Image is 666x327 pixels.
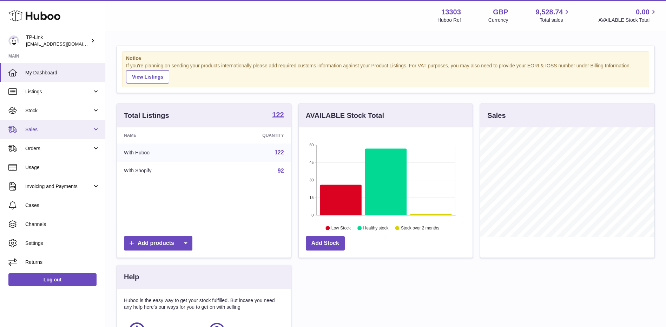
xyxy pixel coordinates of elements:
span: Stock [25,107,92,114]
strong: Notice [126,55,645,62]
div: Huboo Ref [437,17,461,24]
text: 60 [309,143,314,147]
span: Listings [25,88,92,95]
span: Invoicing and Payments [25,183,92,190]
h3: AVAILABLE Stock Total [306,111,384,120]
span: Orders [25,145,92,152]
strong: 13303 [441,7,461,17]
a: View Listings [126,70,169,84]
text: Healthy stock [363,226,389,231]
a: 122 [272,111,284,120]
h3: Total Listings [124,111,169,120]
a: Add products [124,236,192,251]
text: 45 [309,160,314,165]
span: [EMAIL_ADDRESS][DOMAIN_NAME] [26,41,103,47]
span: 9,528.74 [536,7,563,17]
th: Quantity [211,127,291,144]
span: Settings [25,240,100,247]
text: Stock over 2 months [401,226,439,231]
span: Total sales [540,17,571,24]
text: 30 [309,178,314,182]
text: 0 [311,213,314,217]
span: Returns [25,259,100,266]
text: Low Stock [331,226,351,231]
div: TP-Link [26,34,89,47]
a: Add Stock [306,236,345,251]
h3: Sales [487,111,506,120]
span: Channels [25,221,100,228]
span: Usage [25,164,100,171]
h3: Help [124,272,139,282]
div: If you're planning on sending your products internationally please add required customs informati... [126,62,645,84]
span: My Dashboard [25,69,100,76]
span: 0.00 [636,7,649,17]
img: gaby.chen@tp-link.com [8,35,19,46]
p: Huboo is the easy way to get your stock fulfilled. But incase you need any help here's our ways f... [124,297,284,311]
th: Name [117,127,211,144]
span: AVAILABLE Stock Total [598,17,658,24]
td: With Huboo [117,144,211,162]
strong: GBP [493,7,508,17]
td: With Shopify [117,162,211,180]
div: Currency [488,17,508,24]
a: 0.00 AVAILABLE Stock Total [598,7,658,24]
span: Cases [25,202,100,209]
strong: 122 [272,111,284,118]
a: 122 [275,149,284,155]
a: 9,528.74 Total sales [536,7,571,24]
a: 92 [278,168,284,174]
text: 15 [309,195,314,200]
span: Sales [25,126,92,133]
a: Log out [8,273,97,286]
